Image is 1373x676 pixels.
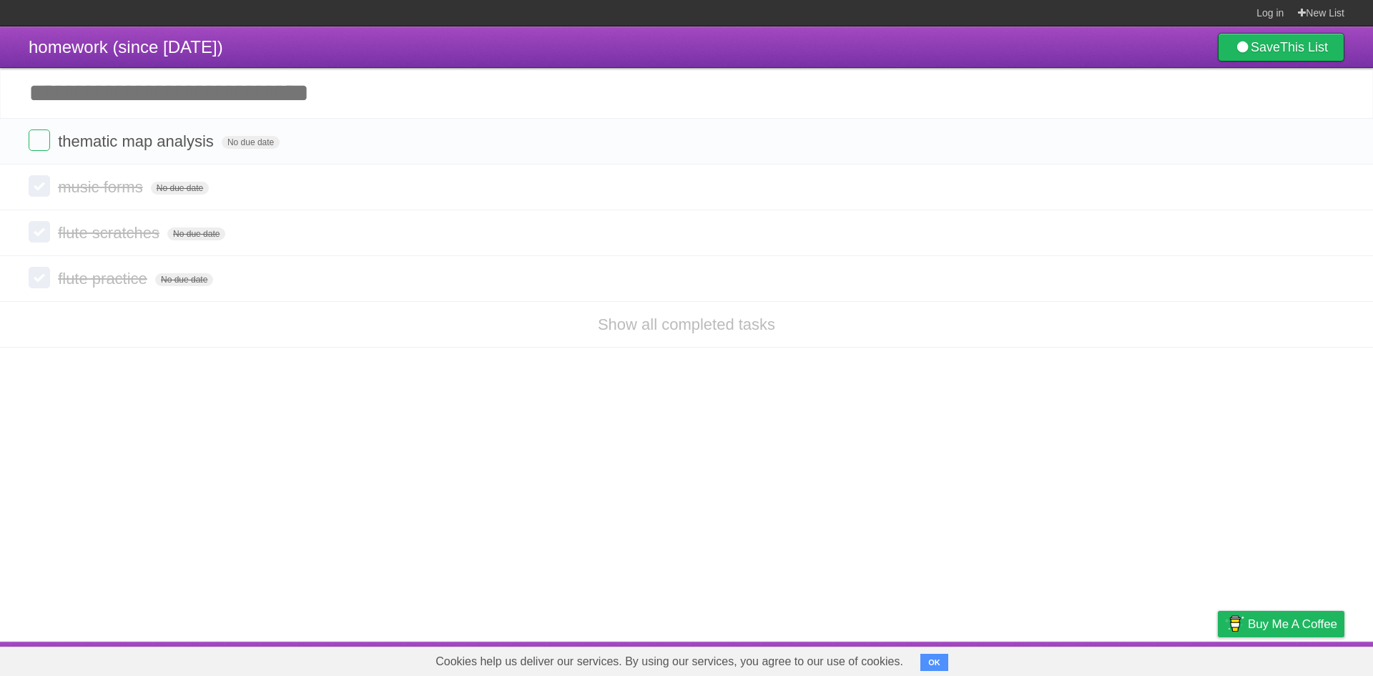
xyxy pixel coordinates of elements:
[1218,611,1344,637] a: Buy me a coffee
[1254,645,1344,672] a: Suggest a feature
[58,270,151,288] span: flute practice
[29,175,50,197] label: Done
[920,654,948,671] button: OK
[29,267,50,288] label: Done
[58,224,163,242] span: flute scratches
[29,221,50,243] label: Done
[1280,40,1328,54] b: This List
[151,182,209,195] span: No due date
[598,315,775,333] a: Show all completed tasks
[1151,645,1182,672] a: Terms
[1028,645,1058,672] a: About
[58,132,217,150] span: thematic map analysis
[29,129,50,151] label: Done
[167,227,225,240] span: No due date
[1218,33,1344,62] a: SaveThis List
[1248,612,1337,637] span: Buy me a coffee
[29,37,223,57] span: homework (since [DATE])
[1075,645,1133,672] a: Developers
[421,647,917,676] span: Cookies help us deliver our services. By using our services, you agree to our use of cookies.
[222,136,280,149] span: No due date
[1199,645,1236,672] a: Privacy
[155,273,213,286] span: No due date
[1225,612,1244,636] img: Buy me a coffee
[58,178,147,196] span: music forms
